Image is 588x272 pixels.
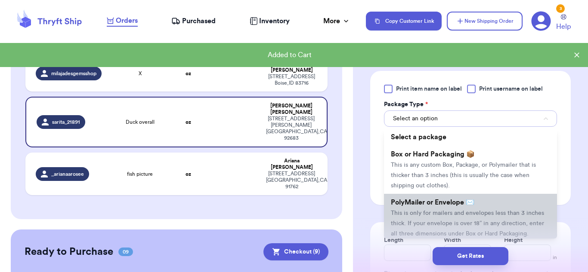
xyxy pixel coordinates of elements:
[391,210,544,237] span: This is only for mailers and envelopes less than 3 inches thick. If your envelope is over 18” in ...
[259,16,290,26] span: Inventory
[186,119,191,125] strong: oz
[7,50,573,60] div: Added to Cart
[139,70,142,77] span: X
[118,248,133,256] span: 09
[391,199,474,206] span: PolyMailer or Envelope ✉️
[126,119,155,125] span: Duck overall
[25,245,113,259] h2: Ready to Purchase
[52,119,80,125] span: sarita_21891
[107,15,138,27] a: Orders
[266,158,317,171] div: Ariana [PERSON_NAME]
[479,85,543,93] span: Print username on label
[556,14,571,32] a: Help
[531,11,551,31] a: 3
[266,61,317,73] div: Bella [PERSON_NAME]
[186,71,191,76] strong: oz
[556,4,565,13] div: 3
[447,12,523,31] button: New Shipping Order
[250,16,290,26] a: Inventory
[182,16,216,26] span: Purchased
[51,70,96,77] span: milajadesgemsshop
[391,151,475,158] span: Box or Hard Packaging 📦
[266,116,316,141] div: [STREET_ADDRESS][PERSON_NAME] [GEOGRAPHIC_DATA] , CA 92683
[396,85,462,93] span: Print item name on label
[186,171,191,177] strong: oz
[266,103,316,116] div: [PERSON_NAME] [PERSON_NAME]
[263,243,328,260] button: Checkout (9)
[266,73,317,86] div: [STREET_ADDRESS] Boise , ID 83716
[393,114,438,123] span: Select an option
[433,247,508,265] button: Get Rates
[51,171,84,177] span: _arianaarosee
[391,134,446,141] span: Select a package
[127,171,153,177] span: fish picture
[266,171,317,190] div: [STREET_ADDRESS] [GEOGRAPHIC_DATA] , CA 91762
[323,16,350,26] div: More
[366,12,442,31] button: Copy Customer Link
[384,110,557,127] button: Select an option
[384,100,428,109] label: Package Type
[556,21,571,32] span: Help
[391,162,536,189] span: This is any custom Box, Package, or Polymailer that is thicker than 3 inches (this is usually the...
[116,15,138,26] span: Orders
[171,16,216,26] a: Purchased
